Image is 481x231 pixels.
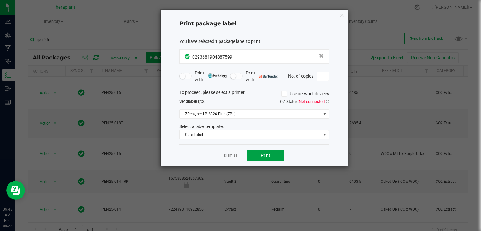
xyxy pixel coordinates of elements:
span: ZDesigner LP 2824 Plus (ZPL) [180,110,321,118]
span: Not connected [299,99,325,104]
span: You have selected 1 package label to print [179,39,260,44]
span: label(s) [188,99,200,104]
div: Select a label template. [175,123,334,130]
img: mark_magic_cybra.png [208,73,227,78]
div: : [179,38,329,45]
span: QZ Status: [280,99,329,104]
a: Dismiss [224,153,237,158]
span: Print [261,153,270,158]
span: In Sync [185,53,191,60]
span: Print with [246,70,278,83]
span: Print with [195,70,227,83]
img: bartender.png [259,75,278,78]
iframe: Resource center [6,181,25,200]
label: Use network devices [281,90,329,97]
span: Send to: [179,99,205,104]
button: Print [247,150,284,161]
h4: Print package label [179,20,329,28]
span: 0293681904887599 [192,54,232,59]
span: No. of copies [288,73,313,78]
span: Cure Label [180,130,321,139]
div: To proceed, please select a printer. [175,89,334,99]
